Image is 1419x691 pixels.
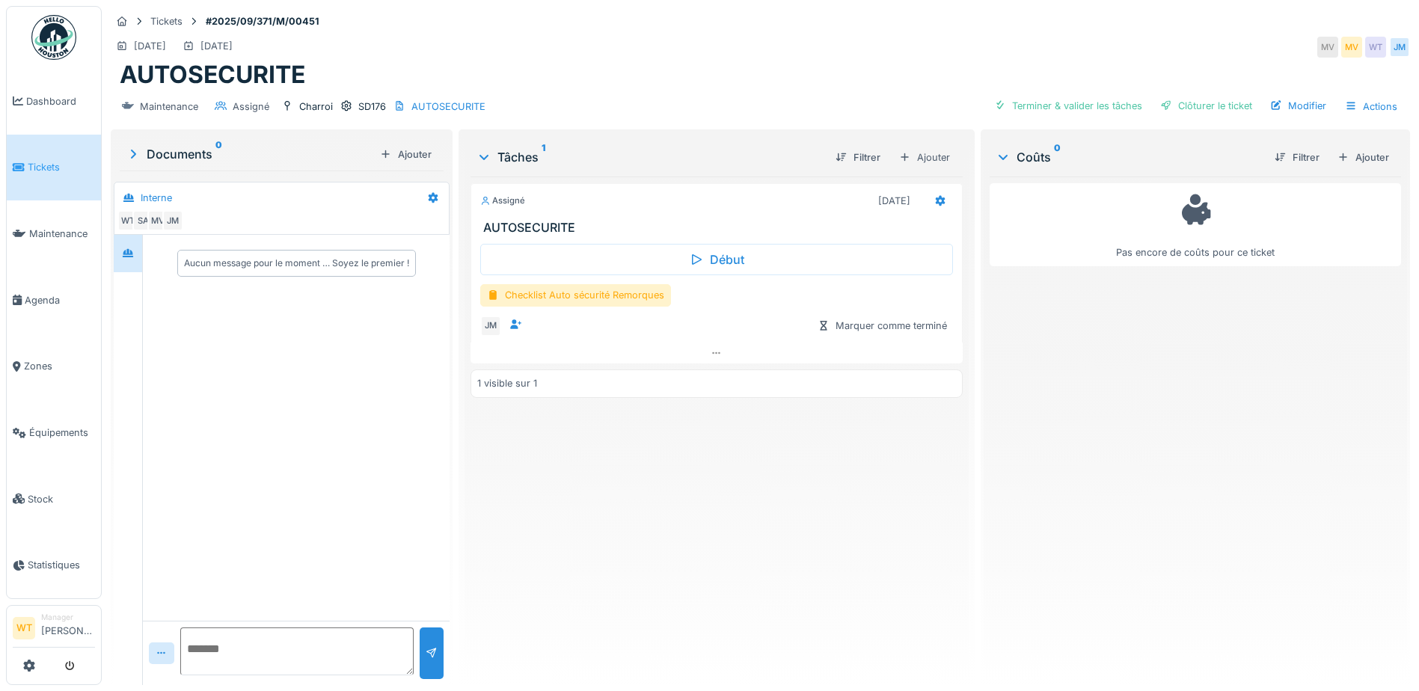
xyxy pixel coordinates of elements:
div: Coûts [996,148,1263,166]
span: Équipements [29,426,95,440]
div: [DATE] [200,39,233,53]
h3: AUTOSECURITE [483,221,956,235]
a: Maintenance [7,200,101,267]
div: MV [1317,37,1338,58]
span: Statistiques [28,558,95,572]
div: Ajouter [374,144,438,165]
strong: #2025/09/371/M/00451 [200,14,325,28]
span: Maintenance [29,227,95,241]
li: [PERSON_NAME] [41,612,95,644]
sup: 0 [215,145,222,163]
div: [DATE] [134,39,166,53]
div: Tickets [150,14,183,28]
sup: 0 [1054,148,1061,166]
div: Ajouter [1331,147,1395,168]
a: Tickets [7,135,101,201]
div: Manager [41,612,95,623]
div: Modifier [1264,96,1332,116]
a: Zones [7,334,101,400]
a: Équipements [7,399,101,466]
div: Assigné [480,194,525,207]
div: Assigné [233,99,269,114]
div: Début [480,244,953,275]
div: Documents [126,145,374,163]
div: Terminer & valider les tâches [988,96,1148,116]
div: Filtrer [1269,147,1325,168]
sup: 1 [542,148,545,166]
a: Agenda [7,267,101,334]
div: SD176 [358,99,386,114]
div: Clôturer le ticket [1154,96,1258,116]
div: JM [1389,37,1410,58]
span: Zones [24,359,95,373]
div: Actions [1338,96,1404,117]
div: Ajouter [892,147,957,168]
div: 1 visible sur 1 [477,376,537,390]
a: Statistiques [7,532,101,599]
div: MV [1341,37,1362,58]
div: JM [162,210,183,231]
div: Pas encore de coûts pour ce ticket [999,190,1391,259]
div: Aucun message pour le moment … Soyez le premier ! [184,257,409,270]
h1: AUTOSECURITE [120,61,305,89]
div: MV [147,210,168,231]
li: WT [13,617,35,639]
div: SA [132,210,153,231]
span: Agenda [25,293,95,307]
div: WT [117,210,138,231]
div: WT [1365,37,1386,58]
div: JM [480,316,501,337]
img: Badge_color-CXgf-gQk.svg [31,15,76,60]
span: Stock [28,492,95,506]
div: Marquer comme terminé [812,316,953,336]
div: Charroi [299,99,333,114]
div: Filtrer [830,147,886,168]
a: Dashboard [7,68,101,135]
div: Tâches [476,148,824,166]
div: Interne [141,191,172,205]
div: Checklist Auto sécurité Remorques [480,284,671,306]
div: AUTOSECURITE [411,99,485,114]
a: WT Manager[PERSON_NAME] [13,612,95,648]
a: Stock [7,466,101,532]
span: Dashboard [26,94,95,108]
div: [DATE] [878,194,910,208]
span: Tickets [28,160,95,174]
div: Maintenance [140,99,198,114]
